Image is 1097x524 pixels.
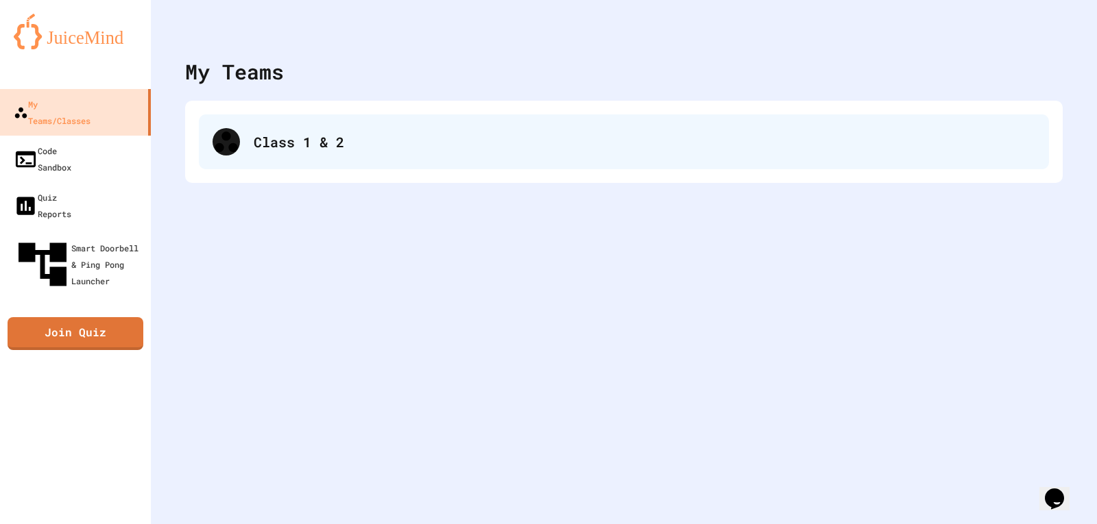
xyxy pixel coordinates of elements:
[14,14,137,49] img: logo-orange.svg
[14,236,145,293] div: Smart Doorbell & Ping Pong Launcher
[14,189,71,222] div: Quiz Reports
[14,96,91,129] div: My Teams/Classes
[1039,469,1083,510] iframe: chat widget
[14,142,71,175] div: Code Sandbox
[185,56,284,87] div: My Teams
[199,114,1049,169] div: Class 1 & 2
[8,317,143,350] a: Join Quiz
[254,132,1035,152] div: Class 1 & 2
